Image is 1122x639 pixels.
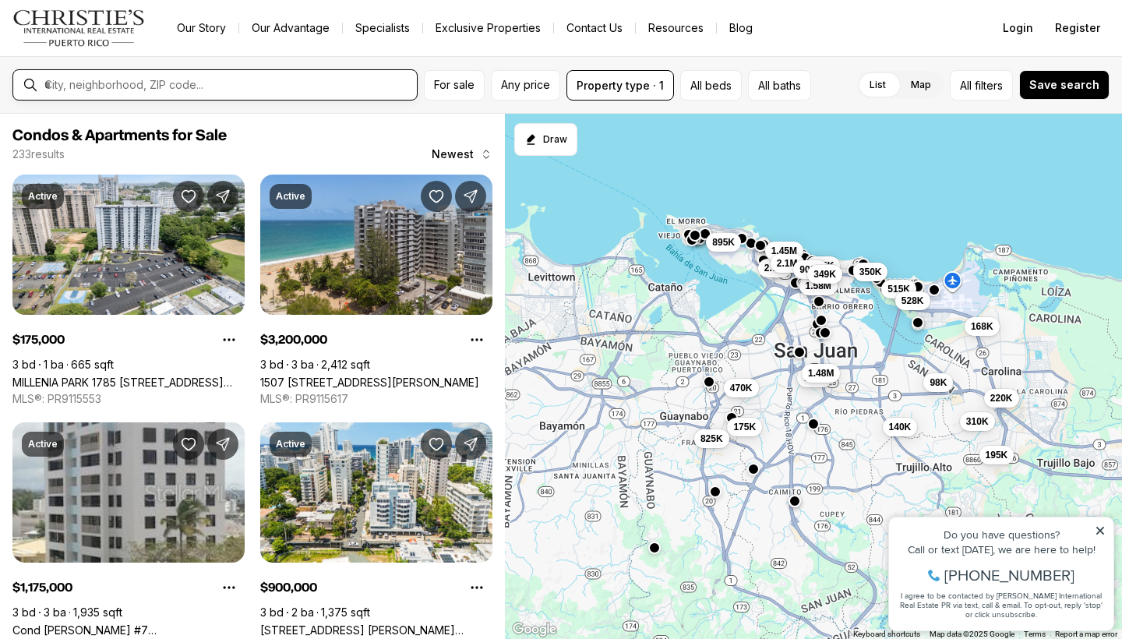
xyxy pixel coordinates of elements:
button: Save Property: 1507 ASHFORD #1202 [421,181,452,212]
span: [PHONE_NUMBER] [64,73,194,89]
span: Newest [432,148,474,161]
button: Property options [461,572,492,603]
button: 98K [923,372,953,391]
span: 220K [990,391,1013,404]
button: Contact Us [554,17,635,39]
span: 585K [812,259,834,271]
span: Condos & Apartments for Sale [12,128,227,143]
span: For sale [434,79,475,91]
span: filters [975,77,1003,94]
button: Any price [491,70,560,101]
button: Share Property [207,429,238,460]
span: 900K [799,263,822,276]
span: 470K [730,382,753,394]
button: 825K [694,429,729,448]
p: 233 results [12,148,65,161]
button: 470K [724,379,759,397]
button: 515K [881,280,916,298]
button: Share Property [455,181,486,212]
span: Save search [1029,79,1099,91]
button: 2.7M [758,259,792,277]
button: 528K [895,291,930,310]
span: 168K [971,319,993,332]
button: Save search [1019,70,1110,100]
img: logo [12,9,146,47]
button: Property options [213,572,245,603]
button: Share Property [455,429,486,460]
span: All [960,77,972,94]
span: 1.58M [806,279,831,291]
label: Map [898,71,944,99]
span: 2.7M [764,262,785,274]
span: Any price [501,79,550,91]
span: 175K [733,421,756,433]
button: 775K [797,369,832,387]
button: 1.58M [799,276,838,295]
button: 350K [853,263,888,281]
a: Our Story [164,17,238,39]
a: 1351 AVE. WILSON #202, SAN JUAN PR, 00907 [260,623,492,637]
button: All baths [748,70,811,101]
span: 515K [887,283,910,295]
button: Register [1046,12,1110,44]
span: 2.1M [777,256,798,269]
a: Our Advantage [239,17,342,39]
button: 349K [807,264,842,283]
span: 140K [889,420,912,432]
button: 168K [965,316,1000,335]
button: 195K [979,445,1014,464]
span: 825K [700,432,723,445]
p: Active [276,190,305,203]
a: Cond Esmeralda #7 CALLE AMAPOLA #602, CAROLINA PR, 00979 [12,623,245,637]
button: Allfilters [950,70,1013,101]
a: 1507 ASHFORD #1202, SAN JUAN PR, 00911 [260,376,479,389]
button: For sale [424,70,485,101]
a: MILLENIA PARK 1785 CALLE J. FERRER Y FERRER 100 #Apt 1101, SAN JUAN, PR PR, 00921 [12,376,245,389]
a: Exclusive Properties [423,17,553,39]
button: 310K [960,411,995,430]
a: Resources [636,17,716,39]
button: Newest [422,139,502,170]
button: 175K [727,418,762,436]
button: 1.45M [765,242,803,260]
span: Login [1003,22,1033,34]
p: Active [276,438,305,450]
span: 775K [803,372,826,384]
span: 310K [966,415,989,427]
span: 1.45M [771,245,797,257]
span: 195K [986,448,1008,461]
button: All beds [680,70,742,101]
div: Call or text [DATE], we are here to help! [16,50,225,61]
button: 140K [883,417,918,436]
span: 349K [813,267,836,280]
label: List [857,71,898,99]
a: Blog [717,17,765,39]
button: 220K [984,388,1019,407]
div: Do you have questions? [16,35,225,46]
button: Property options [461,324,492,355]
span: Register [1055,22,1100,34]
a: Specialists [343,17,422,39]
button: Save Property: MILLENIA PARK 1785 CALLE J. FERRER Y FERRER 100 #Apt 1101 [173,181,204,212]
button: Property options [213,324,245,355]
span: 1.48M [808,366,834,379]
span: 528K [901,295,924,307]
button: Start drawing [514,123,577,156]
button: Save Property: Cond Esmeralda #7 CALLE AMAPOLA #602 [173,429,204,460]
button: 900K [793,260,828,279]
span: 350K [859,266,882,278]
button: 1.48M [802,363,840,382]
p: Active [28,438,58,450]
button: 895K [706,233,741,252]
button: Login [993,12,1043,44]
button: Save Property: 1351 AVE. WILSON #202 [421,429,452,460]
button: 2.1M [771,253,804,272]
span: 98K [930,376,947,388]
p: Active [28,190,58,203]
button: 585K [806,256,841,274]
button: Share Property [207,181,238,212]
span: 895K [712,236,735,249]
button: Property type · 1 [566,70,674,101]
span: I agree to be contacted by [PERSON_NAME] International Real Estate PR via text, call & email. To ... [19,96,222,125]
